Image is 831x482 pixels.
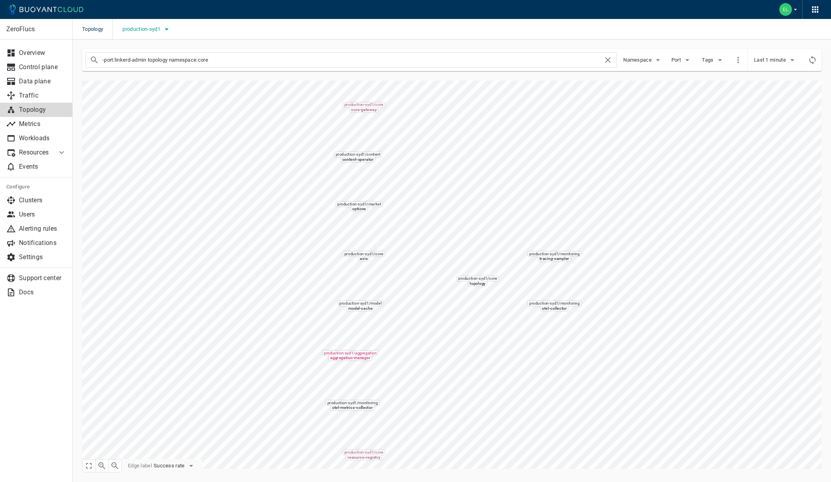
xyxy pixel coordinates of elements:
button: Last 1 minute [754,54,797,66]
p: Overview [19,49,66,57]
p: Support center [19,274,66,282]
h5: Configure [6,184,66,190]
p: Docs [19,288,66,296]
p: Alerting rules [19,225,66,233]
p: Topology [19,106,66,114]
img: Elliott Smith [779,3,792,16]
button: Success rate [154,460,196,472]
button: Namespace [623,54,663,66]
button: Tags [701,54,726,66]
span: Edge label [128,463,152,469]
p: ZeroFlucs [6,25,66,33]
span: Last 1 minute [754,57,788,63]
span: Success rate [154,463,186,469]
button: Port [669,54,694,66]
p: Control plane [19,63,66,71]
input: Search [102,55,603,66]
p: Workloads [19,134,66,142]
p: Clusters [19,196,66,204]
span: Tags [702,57,715,63]
span: Topology [82,19,113,40]
p: Traffic [19,92,66,100]
button: production-syd1 [122,23,171,35]
p: Events [19,163,66,171]
p: Metrics [19,120,66,128]
p: Resources [19,149,51,156]
p: Data plane [19,77,66,85]
span: production-syd1 [122,26,162,32]
p: Notifications [19,239,66,247]
div: Refresh metrics [807,54,818,66]
span: Port [671,57,682,63]
p: Users [19,211,66,218]
span: Namespace [623,57,653,63]
p: Settings [19,253,66,261]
